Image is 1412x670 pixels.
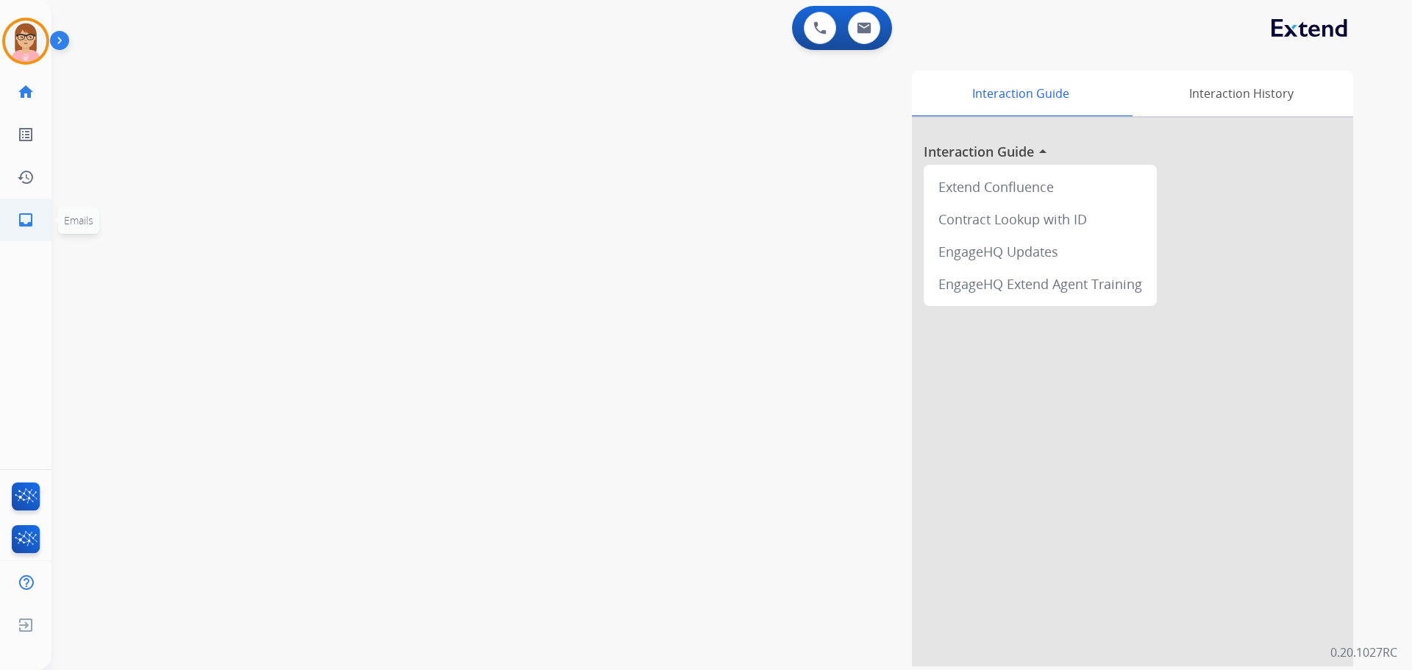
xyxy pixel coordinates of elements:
[930,203,1151,235] div: Contract Lookup with ID
[17,83,35,101] mat-icon: home
[930,268,1151,300] div: EngageHQ Extend Agent Training
[64,213,93,227] span: Emails
[17,211,35,229] mat-icon: inbox
[930,171,1151,203] div: Extend Confluence
[1330,644,1397,661] p: 0.20.1027RC
[912,71,1129,116] div: Interaction Guide
[5,21,46,62] img: avatar
[1129,71,1353,116] div: Interaction History
[17,168,35,186] mat-icon: history
[17,126,35,143] mat-icon: list_alt
[930,235,1151,268] div: EngageHQ Updates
